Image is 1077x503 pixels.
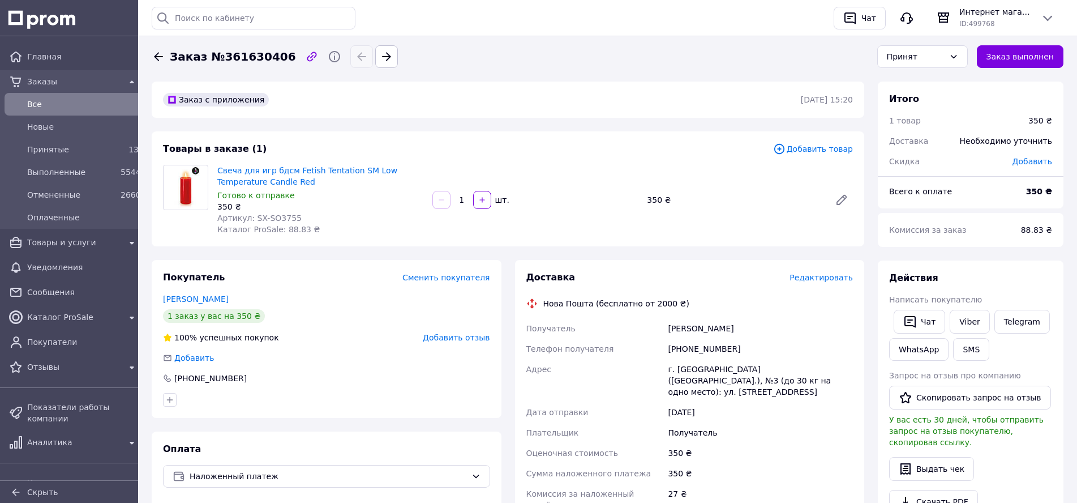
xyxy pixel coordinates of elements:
[27,336,139,348] span: Покупатели
[217,225,320,234] span: Каталог ProSale: 88.83 ₴
[27,121,139,133] span: Новые
[27,167,116,178] span: Выполненные
[834,7,886,29] button: Чат
[540,298,692,309] div: Нова Пошта (бесплатно от 2000 ₴)
[859,10,878,27] div: Чат
[163,272,225,283] span: Покупатель
[217,191,295,200] span: Готово к отправке
[27,189,116,201] span: Отмененные
[217,214,302,223] span: Артикул: SX-SO3755
[894,310,945,334] button: Чат
[27,287,139,298] span: Сообщения
[492,194,510,206] div: шт.
[27,99,139,110] span: Все
[666,463,855,484] div: 350 ₴
[642,192,826,208] div: 350 ₴
[889,371,1021,380] span: Запрос на отзыв про компанию
[526,344,614,353] span: Телефон получателя
[27,76,121,87] span: Заказы
[889,157,920,166] span: Скидка
[27,312,121,323] span: Каталог ProSale
[27,262,139,273] span: Уведомления
[526,449,619,458] span: Оценочная стоимость
[977,45,1063,68] button: Заказ выполнен
[526,272,576,283] span: Доставка
[889,457,974,481] button: Выдать чек
[1028,115,1052,126] div: 350 ₴
[889,187,952,196] span: Всего к оплате
[27,237,121,248] span: Товары и услуги
[163,309,265,323] div: 1 заказ у вас на 350 ₴
[27,51,139,62] span: Главная
[526,365,551,374] span: Адрес
[152,7,355,29] input: Поиск по кабинету
[163,143,267,154] span: Товары в заказе (1)
[526,469,651,478] span: Сумма наложенного платежа
[889,137,928,146] span: Доставка
[994,310,1050,334] a: Telegram
[27,361,121,373] span: Отзывы
[789,273,853,282] span: Редактировать
[27,144,116,155] span: Принятые
[666,359,855,402] div: г. [GEOGRAPHIC_DATA] ([GEOGRAPHIC_DATA].), №3 (до 30 кг на одно место): ул. [STREET_ADDRESS]
[217,201,423,212] div: 350 ₴
[959,20,995,28] span: ID: 499768
[953,338,989,361] button: SMS
[190,470,467,483] span: Наложенный платеж
[889,386,1051,410] button: Скопировать запрос на отзыв
[889,415,1044,447] span: У вас есть 30 дней, чтобы отправить запрос на отзыв покупателю, скопировав ссылку.
[128,145,139,154] span: 13
[666,423,855,443] div: Получатель
[163,444,201,454] span: Оплата
[174,333,197,342] span: 100%
[950,310,989,334] a: Viber
[163,93,269,106] div: Заказ с приложения
[666,402,855,423] div: [DATE]
[889,272,938,283] span: Действия
[173,373,248,384] div: [PHONE_NUMBER]
[830,189,853,211] a: Редактировать
[801,95,853,104] time: [DATE] 15:20
[526,428,579,437] span: Плательщик
[217,166,397,186] a: Свеча для игр бдсм Fetish Tentation SM Low Temperature Candle Red
[953,129,1059,154] div: Необходимо уточнить
[889,93,919,104] span: Итого
[27,477,121,500] span: Инструменты вебмастера и SEO
[887,50,945,63] div: Принят
[666,339,855,359] div: [PHONE_NUMBER]
[889,338,949,361] a: WhatsApp
[1026,187,1052,196] b: 350 ₴
[423,333,490,342] span: Добавить отзыв
[666,318,855,339] div: [PERSON_NAME]
[889,225,967,235] span: Комиссия за заказ
[402,273,490,282] span: Сменить покупателя
[163,332,279,343] div: успешных покупок
[1021,225,1052,235] span: 88.83 ₴
[121,190,141,199] span: 2660
[526,324,576,333] span: Получатель
[666,443,855,463] div: 350 ₴
[959,6,1032,18] span: Интернет магазин интимных товаров JustLove
[773,143,853,155] span: Добавить товар
[27,212,139,223] span: Оплаченные
[889,295,982,304] span: Написать покупателю
[526,408,589,417] span: Дата отправки
[174,353,214,363] span: Добавить
[171,165,200,210] img: Свеча для игр бдсм Fetish Tentation SM Low Temperature Candle Red
[27,437,121,448] span: Аналитика
[889,116,921,125] span: 1 товар
[121,168,141,177] span: 5544
[27,402,139,424] span: Показатели работы компании
[1012,157,1052,166] span: Добавить
[27,488,58,497] span: Скрыть
[170,49,296,65] span: Заказ №361630406
[163,295,229,304] a: [PERSON_NAME]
